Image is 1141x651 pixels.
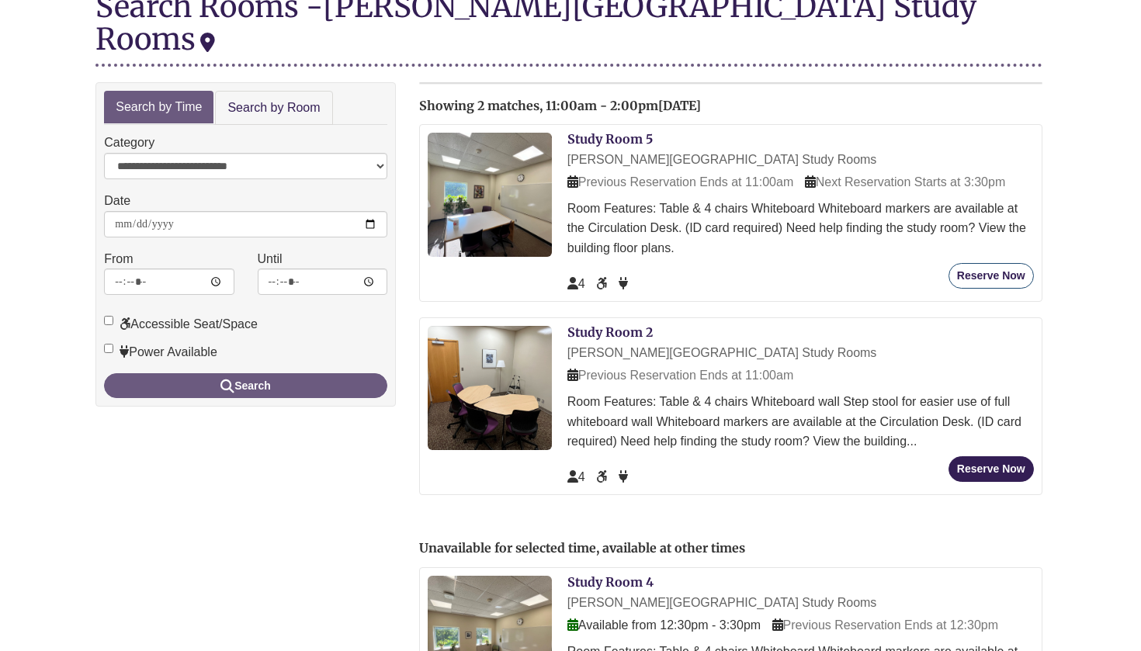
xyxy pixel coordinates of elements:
div: [PERSON_NAME][GEOGRAPHIC_DATA] Study Rooms [567,150,1034,170]
input: Power Available [104,344,113,353]
input: Accessible Seat/Space [104,316,113,325]
label: From [104,249,133,269]
a: Study Room 4 [567,574,654,590]
img: Study Room 5 [428,133,552,257]
img: Study Room 2 [428,326,552,450]
label: Accessible Seat/Space [104,314,258,334]
a: Study Room 5 [567,131,653,147]
span: Accessible Seat/Space [596,277,610,290]
label: Until [258,249,283,269]
button: Reserve Now [949,263,1034,289]
a: Search by Room [215,91,332,126]
span: The capacity of this space [567,277,585,290]
button: Search [104,373,387,398]
span: Available from 12:30pm - 3:30pm [567,618,761,632]
label: Date [104,191,130,211]
div: [PERSON_NAME][GEOGRAPHIC_DATA] Study Rooms [567,593,1034,613]
button: Reserve Now [949,456,1034,482]
span: Next Reservation Starts at 3:30pm [805,175,1006,189]
label: Power Available [104,342,217,362]
a: Search by Time [104,91,213,124]
h2: Unavailable for selected time, available at other times [419,542,1042,556]
span: , 11:00am - 2:00pm[DATE] [539,98,701,113]
span: Previous Reservation Ends at 12:30pm [772,618,998,632]
h2: Showing 2 matches [419,99,1042,113]
div: Room Features: Table & 4 chairs Whiteboard wall Step stool for easier use of full whiteboard wall... [567,392,1034,452]
span: Previous Reservation Ends at 11:00am [567,369,793,382]
label: Category [104,133,154,153]
span: Power Available [619,470,628,483]
div: Room Features: Table & 4 chairs Whiteboard Whiteboard markers are available at the Circulation De... [567,199,1034,258]
span: The capacity of this space [567,470,585,483]
span: Previous Reservation Ends at 11:00am [567,175,793,189]
div: [PERSON_NAME][GEOGRAPHIC_DATA] Study Rooms [567,343,1034,363]
span: Accessible Seat/Space [596,470,610,483]
span: Power Available [619,277,628,290]
a: Study Room 2 [567,324,653,340]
